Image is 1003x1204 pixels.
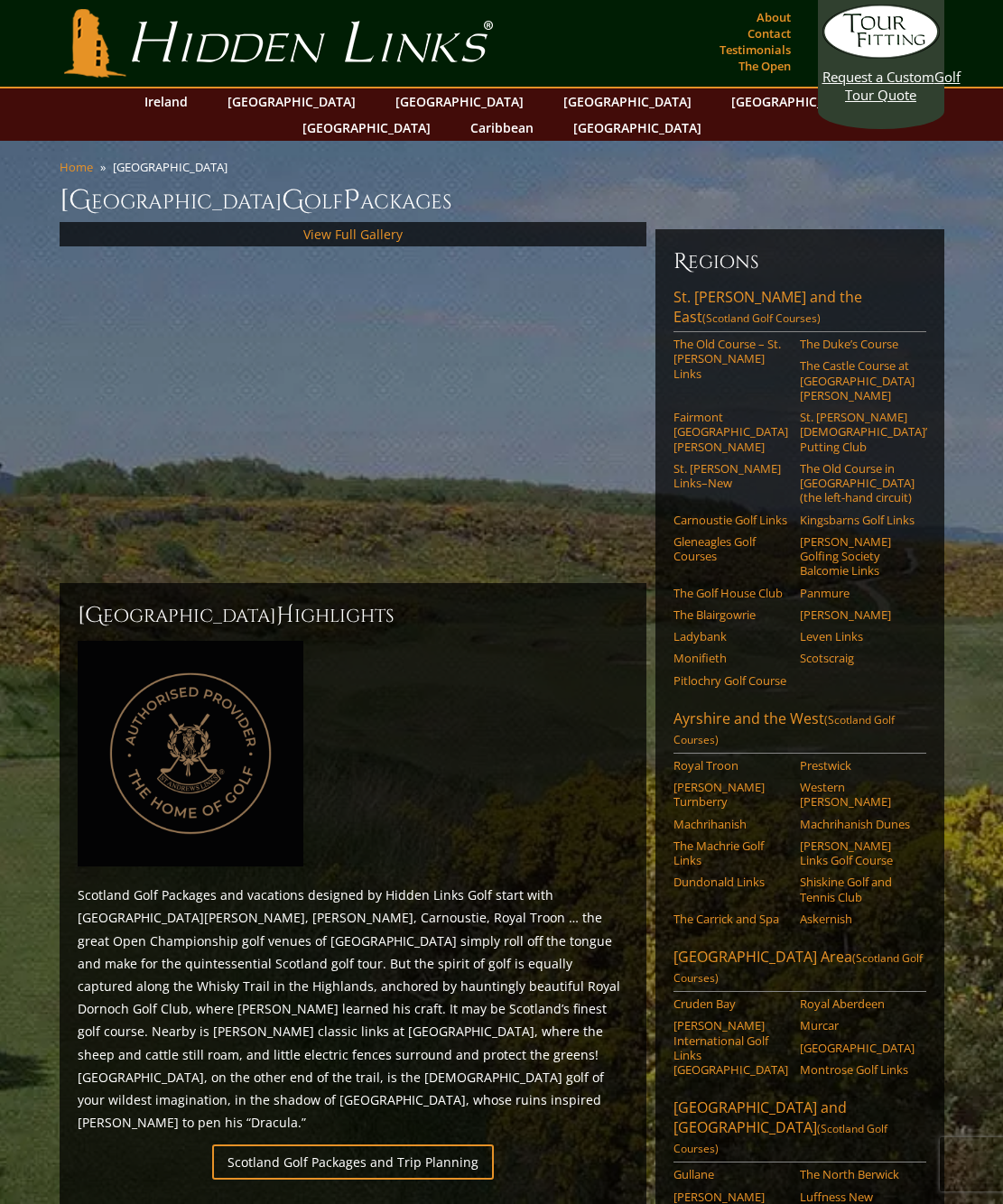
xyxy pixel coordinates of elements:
span: P [343,182,360,218]
a: [GEOGRAPHIC_DATA] [386,88,533,115]
a: Caribbean [461,115,543,141]
a: Kingsbarns Golf Links [800,513,915,527]
a: The Carrick and Spa [673,912,788,926]
a: [GEOGRAPHIC_DATA] [722,88,868,115]
a: [GEOGRAPHIC_DATA] [218,88,365,115]
a: Murcar [800,1018,915,1033]
a: [PERSON_NAME] [673,1190,788,1204]
span: (Scotland Golf Courses) [673,950,923,986]
li: [GEOGRAPHIC_DATA] [113,159,235,175]
h2: [GEOGRAPHIC_DATA] ighlights [78,601,628,630]
a: Montrose Golf Links [800,1062,915,1077]
a: Scotscraig [800,651,915,665]
a: Monifieth [673,651,788,665]
a: Scotland Golf Packages and Trip Planning [212,1144,494,1180]
a: Royal Troon [673,758,788,773]
a: Testimonials [715,37,795,62]
a: St. [PERSON_NAME] Links–New [673,461,788,491]
span: H [276,601,294,630]
a: Gullane [673,1167,788,1181]
a: Luffness New [800,1190,915,1204]
a: The Old Course – St. [PERSON_NAME] Links [673,337,788,381]
a: Shiskine Golf and Tennis Club [800,875,915,904]
h1: [GEOGRAPHIC_DATA] olf ackages [60,182,944,218]
a: [PERSON_NAME] Turnberry [673,780,788,810]
span: (Scotland Golf Courses) [702,310,821,326]
h6: Regions [673,247,926,276]
a: Ladybank [673,629,788,644]
a: [PERSON_NAME] Golfing Society Balcomie Links [800,534,915,579]
a: [PERSON_NAME] Links Golf Course [800,838,915,868]
a: About [752,5,795,30]
a: [GEOGRAPHIC_DATA] Area(Scotland Golf Courses) [673,947,926,992]
a: Ireland [135,88,197,115]
span: G [282,182,304,218]
a: Machrihanish [673,817,788,831]
a: St. [PERSON_NAME] and the East(Scotland Golf Courses) [673,287,926,332]
a: The Duke’s Course [800,337,915,351]
a: Askernish [800,912,915,926]
span: Request a Custom [822,68,934,86]
a: Request a CustomGolf Tour Quote [822,5,940,104]
a: Leven Links [800,629,915,644]
a: Carnoustie Golf Links [673,513,788,527]
a: View Full Gallery [303,226,403,243]
a: [PERSON_NAME] International Golf Links [GEOGRAPHIC_DATA] [673,1018,788,1077]
a: Gleneagles Golf Courses [673,534,788,564]
a: [PERSON_NAME] [800,607,915,622]
a: [GEOGRAPHIC_DATA] [554,88,701,115]
a: The Machrie Golf Links [673,838,788,868]
a: [GEOGRAPHIC_DATA] [293,115,440,141]
a: St. [PERSON_NAME] [DEMOGRAPHIC_DATA]’ Putting Club [800,410,915,454]
a: Prestwick [800,758,915,773]
a: [GEOGRAPHIC_DATA] and [GEOGRAPHIC_DATA](Scotland Golf Courses) [673,1097,926,1162]
span: (Scotland Golf Courses) [673,712,895,747]
p: Scotland Golf Packages and vacations designed by Hidden Links Golf start with [GEOGRAPHIC_DATA][P... [78,884,628,1134]
a: Pitlochry Golf Course [673,673,788,688]
a: Machrihanish Dunes [800,817,915,831]
a: Contact [743,21,795,46]
a: Western [PERSON_NAME] [800,780,915,810]
a: [GEOGRAPHIC_DATA] [800,1041,915,1055]
a: The Old Course in [GEOGRAPHIC_DATA] (the left-hand circuit) [800,461,915,505]
a: Ayrshire and the West(Scotland Golf Courses) [673,709,926,754]
a: Fairmont [GEOGRAPHIC_DATA][PERSON_NAME] [673,410,788,454]
a: Home [60,159,93,175]
a: The Blairgowrie [673,607,788,622]
a: Panmure [800,586,915,600]
span: (Scotland Golf Courses) [673,1121,887,1156]
a: Cruden Bay [673,996,788,1011]
a: The North Berwick [800,1167,915,1181]
a: Royal Aberdeen [800,996,915,1011]
a: Dundonald Links [673,875,788,889]
a: The Golf House Club [673,586,788,600]
a: [GEOGRAPHIC_DATA] [564,115,710,141]
a: The Open [734,53,795,79]
a: The Castle Course at [GEOGRAPHIC_DATA][PERSON_NAME] [800,358,915,403]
